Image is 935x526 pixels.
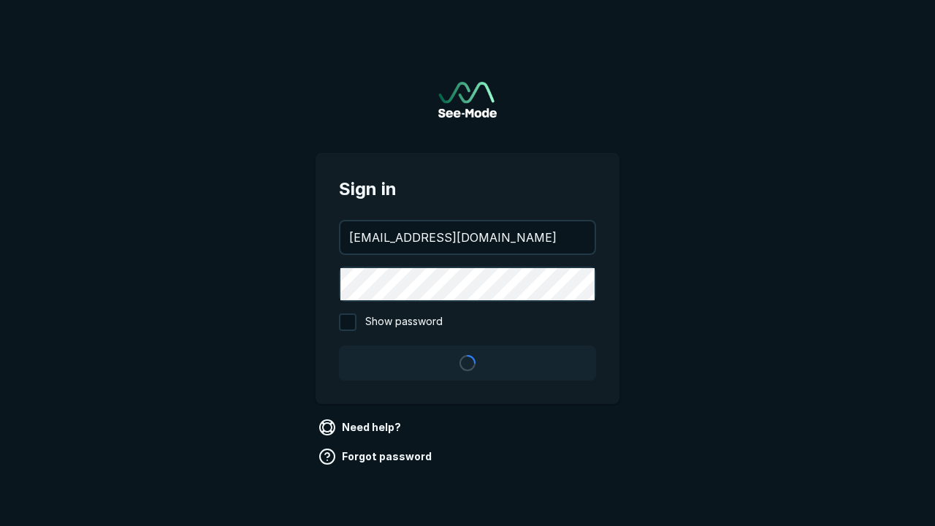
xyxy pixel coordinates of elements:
a: Need help? [316,416,407,439]
span: Sign in [339,176,596,202]
input: your@email.com [340,221,595,254]
span: Show password [365,313,443,331]
a: Forgot password [316,445,438,468]
img: See-Mode Logo [438,82,497,118]
a: Go to sign in [438,82,497,118]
